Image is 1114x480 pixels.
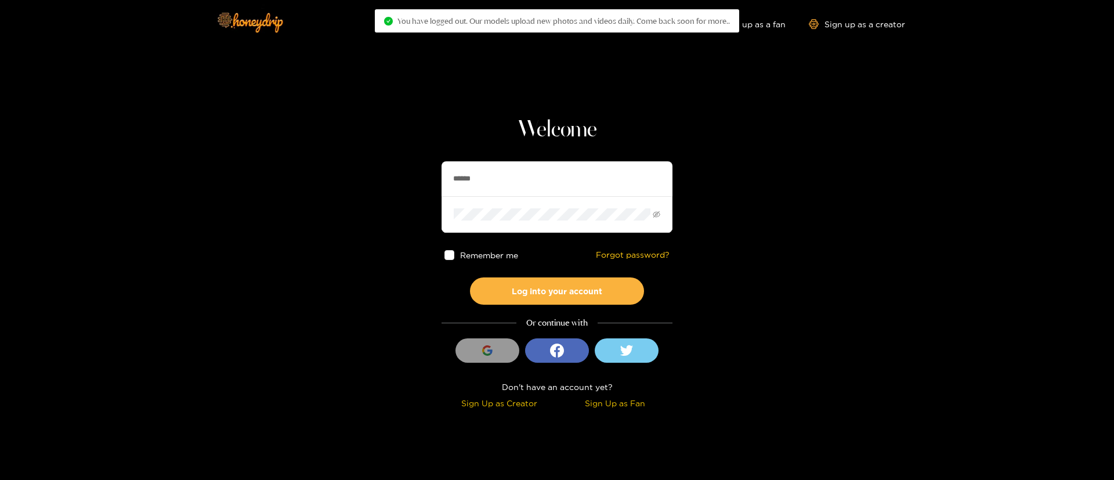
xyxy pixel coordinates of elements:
div: Don't have an account yet? [442,380,672,394]
span: You have logged out. Our models upload new photos and videos daily. Come back soon for more.. [397,16,730,26]
button: Log into your account [470,277,644,305]
span: Remember me [460,251,518,259]
div: Sign Up as Creator [444,396,554,410]
span: check-circle [384,17,393,26]
a: Sign up as a fan [706,19,786,29]
a: Forgot password? [596,250,670,260]
div: Sign Up as Fan [560,396,670,410]
h1: Welcome [442,116,672,144]
div: Or continue with [442,316,672,330]
a: Sign up as a creator [809,19,905,29]
span: eye-invisible [653,211,660,218]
